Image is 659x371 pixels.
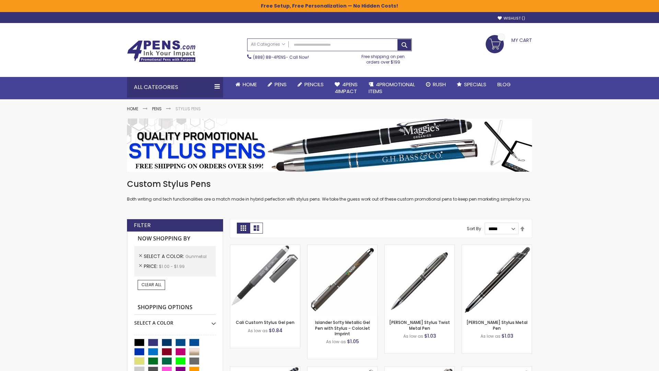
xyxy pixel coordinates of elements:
[385,245,454,250] a: Colter Stylus Twist Metal Pen-Gunmetal
[433,81,446,88] span: Rush
[467,226,481,232] label: Sort By
[243,81,257,88] span: Home
[253,54,309,60] span: - Call Now!
[262,77,292,92] a: Pens
[292,77,329,92] a: Pencils
[251,42,285,47] span: All Categories
[230,245,300,315] img: Cali Custom Stylus Gel pen-Gunmetal
[424,333,436,339] span: $1.03
[498,16,525,21] a: Wishlist
[134,222,151,229] strong: Filter
[134,300,216,315] strong: Shopping Options
[420,77,451,92] a: Rush
[355,51,412,65] div: Free shipping on pen orders over $199
[269,327,282,334] span: $0.84
[127,119,532,172] img: Stylus Pens
[451,77,492,92] a: Specials
[253,54,286,60] a: (888) 88-4PENS
[127,77,223,98] div: All Categories
[127,40,196,62] img: 4Pens Custom Pens and Promotional Products
[141,282,161,288] span: Clear All
[138,280,165,290] a: Clear All
[275,81,287,88] span: Pens
[159,263,185,269] span: $1.00 - $1.99
[347,338,359,345] span: $1.05
[134,232,216,246] strong: Now Shopping by
[369,81,415,95] span: 4PROMOTIONAL ITEMS
[464,81,486,88] span: Specials
[175,106,201,112] strong: Stylus Pens
[185,254,207,259] span: Gunmetal
[335,81,358,95] span: 4Pens 4impact
[127,179,532,202] div: Both writing and tech functionalities are a match made in hybrid perfection with stylus pens. We ...
[236,319,294,325] a: Cali Custom Stylus Gel pen
[127,106,138,112] a: Home
[497,81,511,88] span: Blog
[462,245,532,315] img: Olson Stylus Metal Pen-Gunmetal
[230,245,300,250] a: Cali Custom Stylus Gel pen-Gunmetal
[237,223,250,234] strong: Grid
[466,319,528,331] a: [PERSON_NAME] Stylus Metal Pen
[315,319,370,336] a: Islander Softy Metallic Gel Pen with Stylus - ColorJet Imprint
[248,328,268,334] span: As low as
[492,77,516,92] a: Blog
[389,319,450,331] a: [PERSON_NAME] Stylus Twist Metal Pen
[152,106,162,112] a: Pens
[304,81,324,88] span: Pencils
[363,77,420,99] a: 4PROMOTIONALITEMS
[385,245,454,315] img: Colter Stylus Twist Metal Pen-Gunmetal
[134,315,216,326] div: Select A Color
[247,39,289,50] a: All Categories
[144,263,159,270] span: Price
[501,333,513,339] span: $1.03
[481,333,500,339] span: As low as
[127,179,532,190] h1: Custom Stylus Pens
[329,77,363,99] a: 4Pens4impact
[462,245,532,250] a: Olson Stylus Metal Pen-Gunmetal
[308,245,377,315] img: Islander Softy Metallic Gel Pen with Stylus - ColorJet Imprint-Gunmetal
[308,245,377,250] a: Islander Softy Metallic Gel Pen with Stylus - ColorJet Imprint-Gunmetal
[403,333,423,339] span: As low as
[230,77,262,92] a: Home
[326,339,346,345] span: As low as
[144,253,185,260] span: Select A Color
